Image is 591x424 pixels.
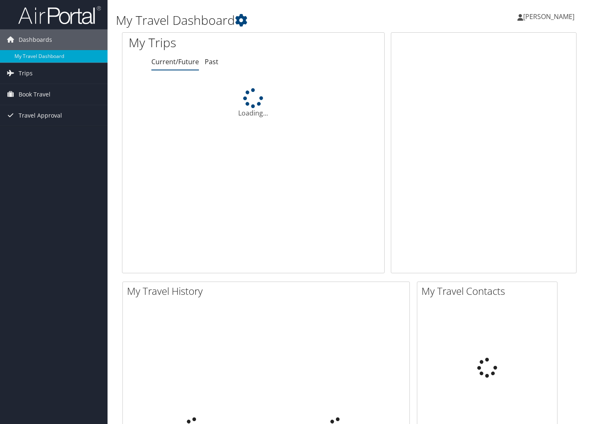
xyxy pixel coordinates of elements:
[151,57,199,66] a: Current/Future
[116,12,427,29] h1: My Travel Dashboard
[205,57,218,66] a: Past
[19,105,62,126] span: Travel Approval
[421,284,557,298] h2: My Travel Contacts
[517,4,583,29] a: [PERSON_NAME]
[18,5,101,25] img: airportal-logo.png
[19,29,52,50] span: Dashboards
[122,88,384,118] div: Loading...
[127,284,409,298] h2: My Travel History
[19,84,50,105] span: Book Travel
[523,12,574,21] span: [PERSON_NAME]
[129,34,269,51] h1: My Trips
[19,63,33,84] span: Trips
